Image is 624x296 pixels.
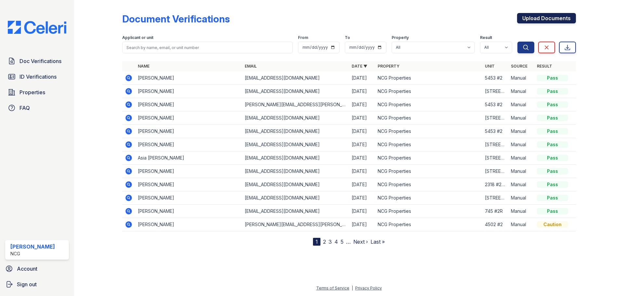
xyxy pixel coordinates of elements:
td: [DATE] [349,71,375,85]
td: [DATE] [349,205,375,218]
td: Manual [508,98,534,111]
span: FAQ [19,104,30,112]
div: Pass [537,208,568,214]
a: 3 [329,238,332,245]
span: Sign out [17,280,37,288]
td: [DATE] [349,191,375,205]
td: [EMAIL_ADDRESS][DOMAIN_NAME] [242,151,349,165]
td: [EMAIL_ADDRESS][DOMAIN_NAME] [242,85,349,98]
td: 5453 #2 [482,71,508,85]
td: NCG Properties [375,218,482,231]
td: 5453 #2 [482,125,508,138]
button: Sign out [3,278,71,291]
div: Pass [537,128,568,135]
div: 1 [313,238,320,246]
div: Pass [537,115,568,121]
a: 5 [341,238,344,245]
td: [DATE] [349,138,375,151]
div: [PERSON_NAME] [10,243,55,251]
td: Manual [508,191,534,205]
td: NCG Properties [375,125,482,138]
span: Properties [19,88,45,96]
td: [PERSON_NAME] [135,138,242,151]
td: [STREET_ADDRESS] [482,111,508,125]
td: 745 #2R [482,205,508,218]
a: Date ▼ [352,64,367,69]
td: NCG Properties [375,71,482,85]
div: Pass [537,75,568,81]
div: Pass [537,195,568,201]
td: [PERSON_NAME] [135,111,242,125]
label: From [298,35,308,40]
td: [STREET_ADDRESS] [482,85,508,98]
div: Pass [537,168,568,174]
td: 2318 #203 [482,178,508,191]
input: Search by name, email, or unit number [122,42,293,53]
td: [EMAIL_ADDRESS][DOMAIN_NAME] [242,111,349,125]
td: Manual [508,151,534,165]
a: Email [245,64,257,69]
td: [EMAIL_ADDRESS][DOMAIN_NAME] [242,71,349,85]
a: Name [138,64,149,69]
label: Result [480,35,492,40]
label: Applicant or unit [122,35,153,40]
td: [PERSON_NAME] [135,98,242,111]
td: 4502 #2 [482,218,508,231]
label: To [345,35,350,40]
td: Manual [508,218,534,231]
td: [DATE] [349,178,375,191]
td: [DATE] [349,165,375,178]
td: [PERSON_NAME] [135,125,242,138]
span: ID Verifications [19,73,57,81]
td: [EMAIL_ADDRESS][DOMAIN_NAME] [242,138,349,151]
td: [PERSON_NAME][EMAIL_ADDRESS][PERSON_NAME][DOMAIN_NAME] [242,98,349,111]
a: Unit [485,64,495,69]
div: Pass [537,88,568,95]
td: NCG Properties [375,85,482,98]
td: 5453 #2 [482,98,508,111]
td: [PERSON_NAME] [135,85,242,98]
a: Properties [5,86,69,99]
td: NCG Properties [375,138,482,151]
td: [DATE] [349,218,375,231]
td: NCG Properties [375,111,482,125]
div: NCG [10,251,55,257]
a: Next › [353,238,368,245]
td: Manual [508,178,534,191]
a: 4 [334,238,338,245]
a: Doc Verifications [5,55,69,68]
a: Account [3,262,71,275]
td: Manual [508,125,534,138]
td: [DATE] [349,111,375,125]
div: Pass [537,181,568,188]
a: FAQ [5,101,69,114]
td: NCG Properties [375,98,482,111]
label: Property [392,35,409,40]
span: … [346,238,351,246]
td: [STREET_ADDRESS][PERSON_NAME] [482,191,508,205]
span: Account [17,265,37,273]
a: ID Verifications [5,70,69,83]
td: [EMAIL_ADDRESS][DOMAIN_NAME] [242,205,349,218]
td: [EMAIL_ADDRESS][DOMAIN_NAME] [242,165,349,178]
td: Manual [508,85,534,98]
div: | [352,286,353,290]
a: 2 [323,238,326,245]
td: Manual [508,205,534,218]
div: Document Verifications [122,13,230,25]
td: [PERSON_NAME] [135,205,242,218]
img: CE_Logo_Blue-a8612792a0a2168367f1c8372b55b34899dd931a85d93a1a3d3e32e68fde9ad4.png [3,21,71,34]
td: [EMAIL_ADDRESS][DOMAIN_NAME] [242,191,349,205]
td: Manual [508,165,534,178]
a: Source [511,64,527,69]
a: Property [378,64,399,69]
td: [DATE] [349,85,375,98]
td: NCG Properties [375,178,482,191]
td: [PERSON_NAME] [135,218,242,231]
td: NCG Properties [375,205,482,218]
td: NCG Properties [375,191,482,205]
a: Result [537,64,552,69]
td: Manual [508,71,534,85]
td: [EMAIL_ADDRESS][DOMAIN_NAME] [242,125,349,138]
td: [PERSON_NAME] [135,178,242,191]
